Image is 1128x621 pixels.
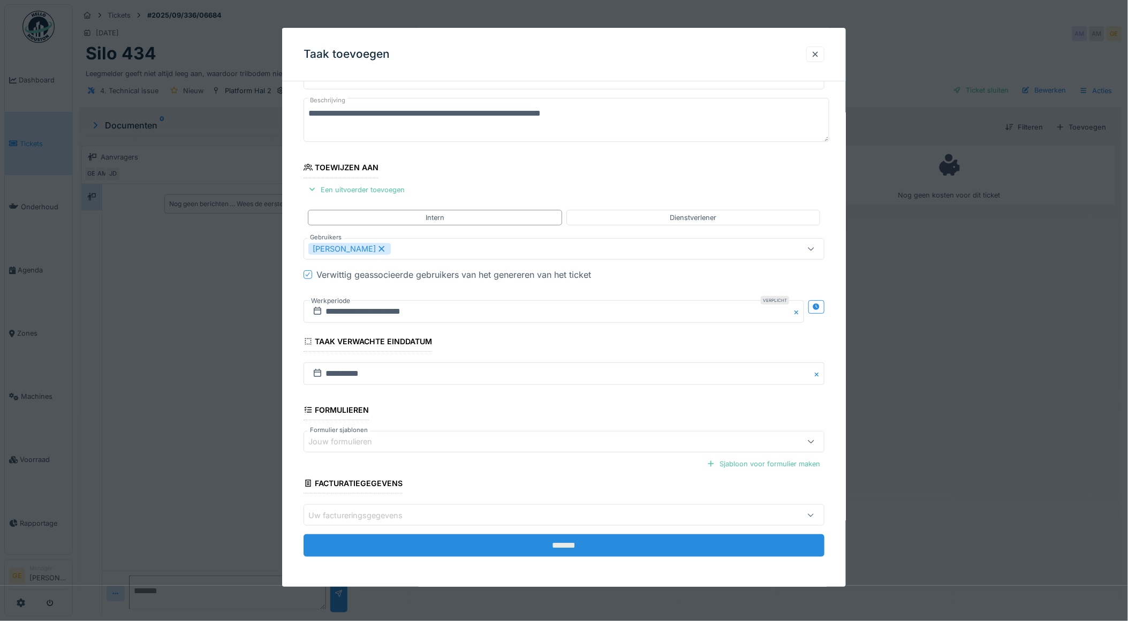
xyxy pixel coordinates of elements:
h3: Taak toevoegen [304,48,390,61]
div: Facturatiegegevens [304,475,403,494]
div: Jouw formulieren [308,436,387,448]
div: Verwittig geassocieerde gebruikers van het genereren van het ticket [316,268,591,281]
div: Formulieren [304,402,369,420]
div: Verplicht [761,296,789,305]
label: Formulier sjablonen [308,426,370,435]
div: Taak verwachte einddatum [304,334,433,352]
div: Een uitvoerder toevoegen [304,183,409,197]
div: Sjabloon voor formulier maken [702,457,824,471]
button: Close [792,300,804,323]
div: Toewijzen aan [304,160,379,178]
div: Intern [426,213,444,223]
label: Beschrijving [308,94,347,107]
button: Close [813,362,824,385]
label: Gebruikers [308,233,344,242]
label: Werkperiode [310,295,351,307]
div: Dienstverlener [670,213,716,223]
div: Uw factureringsgegevens [308,510,418,521]
div: [PERSON_NAME] [308,243,391,255]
